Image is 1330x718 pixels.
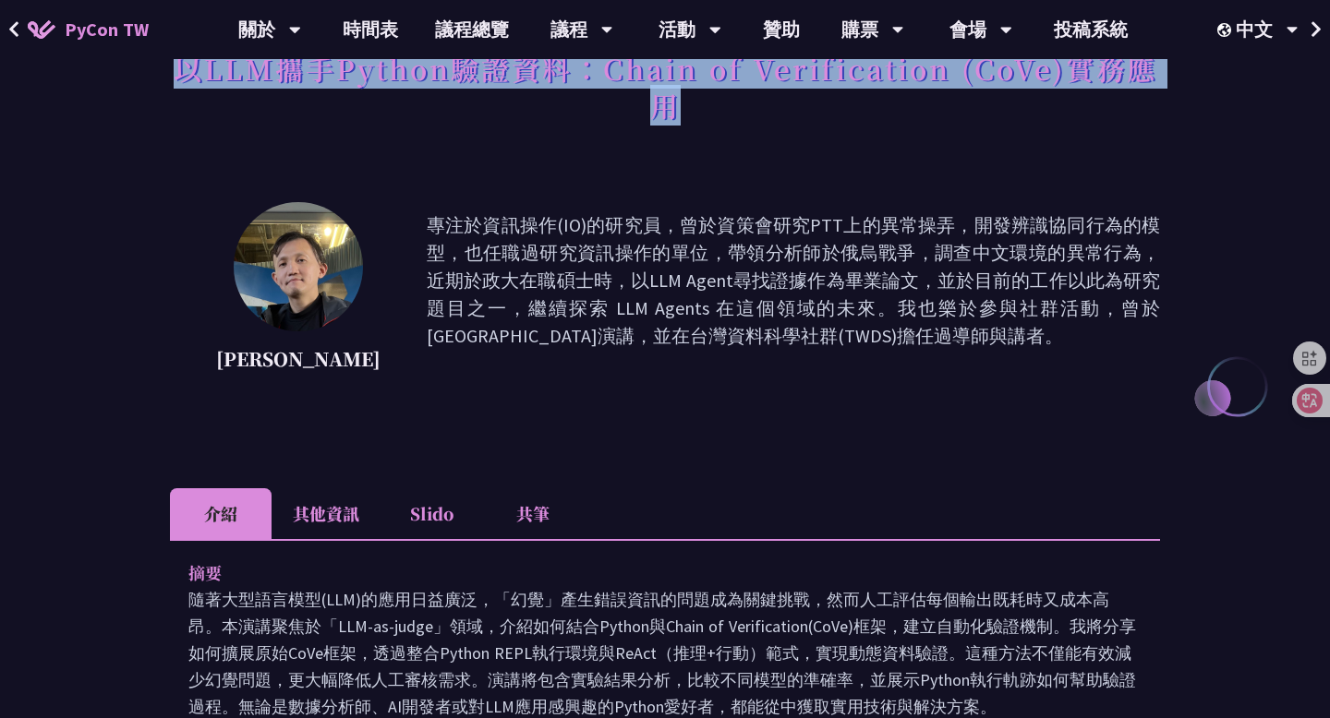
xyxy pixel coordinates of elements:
a: PyCon TW [9,6,167,53]
p: 摘要 [188,559,1105,586]
p: 專注於資訊操作(IO)的研究員，曾於資策會研究PTT上的異常操弄，開發辨識協同行為的模型，也任職過研究資訊操作的單位，帶領分析師於俄烏戰爭，調查中文環境的異常行為，近期於政大在職碩士時，以LLM... [427,211,1160,377]
img: Kevin Tseng [234,202,363,331]
h1: 以LLM攜手Python驗證資料：Chain of Verification (CoVe)實務應用 [170,41,1160,133]
li: 共筆 [482,488,584,539]
li: Slido [381,488,482,539]
img: Locale Icon [1217,23,1236,37]
li: 介紹 [170,488,272,539]
li: 其他資訊 [272,488,381,539]
img: Home icon of PyCon TW 2025 [28,20,55,39]
p: [PERSON_NAME] [216,345,381,373]
span: PyCon TW [65,16,149,43]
